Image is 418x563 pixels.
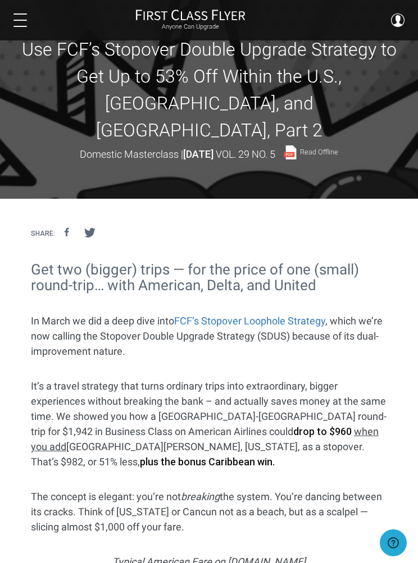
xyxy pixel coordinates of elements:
[80,144,338,163] div: Domestic Masterclass |
[31,313,387,359] p: In March we did a deep dive into , which we’re now calling the Stopover Double Upgrade Strategy (...
[283,145,297,159] img: pdf-file.svg
[183,148,213,160] strong: [DATE]
[31,378,387,469] p: It’s a travel strategy that turns ordinary trips into extraordinary, bigger experiences without b...
[283,145,338,159] a: Read Offline
[300,149,338,156] span: Read Offline
[78,222,101,243] a: Tweet
[31,262,387,294] h2: Get two (bigger) trips — for the price of one (small) round-trip… with American, Delta, and United
[31,489,387,534] p: The concept is elegant: you’re not the system. You’re dancing between its cracks. Think of [US_ST...
[174,315,325,327] a: FCF’s Stopover Loophole Strategy
[31,230,55,237] h4: Share:
[55,222,78,243] a: Share
[181,491,220,502] em: breaking
[20,36,398,144] h1: Use FCF’s Stopover Double Upgrade Strategy to Get Up to 53% Off Within the U.S., [GEOGRAPHIC_DATA...
[216,148,275,160] span: Vol. 29 No. 5
[31,425,379,452] u: when you add
[135,23,246,31] small: Anyone Can Upgrade
[293,425,352,437] strong: drop to $960
[380,529,407,557] iframe: Opens a widget where you can find more information
[135,9,246,21] img: First Class Flyer
[135,9,246,31] a: First Class FlyerAnyone Can Upgrade
[140,456,275,468] strong: plus the bonus Caribbean win.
